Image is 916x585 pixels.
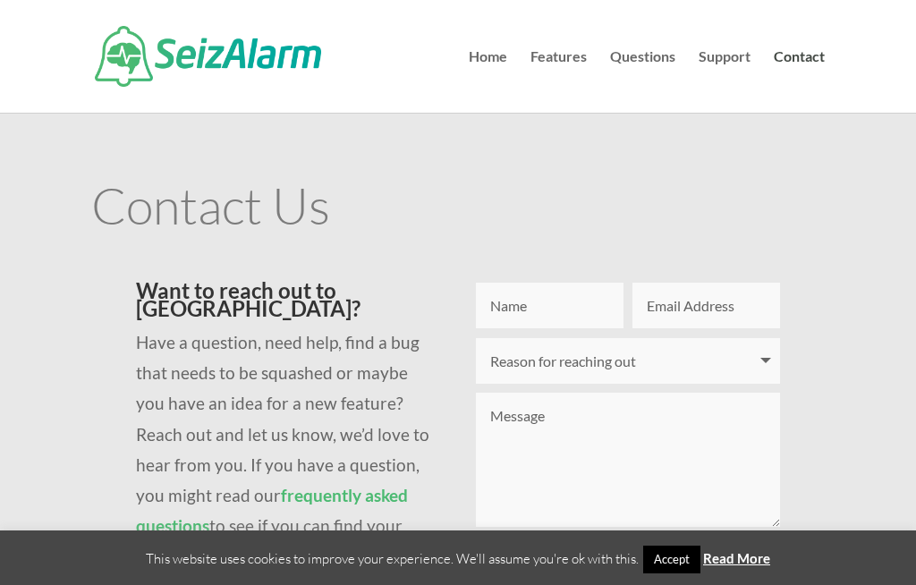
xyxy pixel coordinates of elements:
[703,550,770,566] a: Read More
[136,277,360,321] span: Want to reach out to [GEOGRAPHIC_DATA]?
[146,550,770,567] span: This website uses cookies to improve your experience. We'll assume you're ok with this.
[774,50,825,113] a: Contact
[699,50,751,113] a: Support
[757,515,896,565] iframe: Help widget launcher
[476,283,623,328] input: Name
[469,50,507,113] a: Home
[530,50,587,113] a: Features
[91,180,824,239] h1: Contact Us
[632,283,780,328] input: Email Address
[610,50,675,113] a: Questions
[643,546,700,573] a: Accept
[95,26,321,87] img: SeizAlarm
